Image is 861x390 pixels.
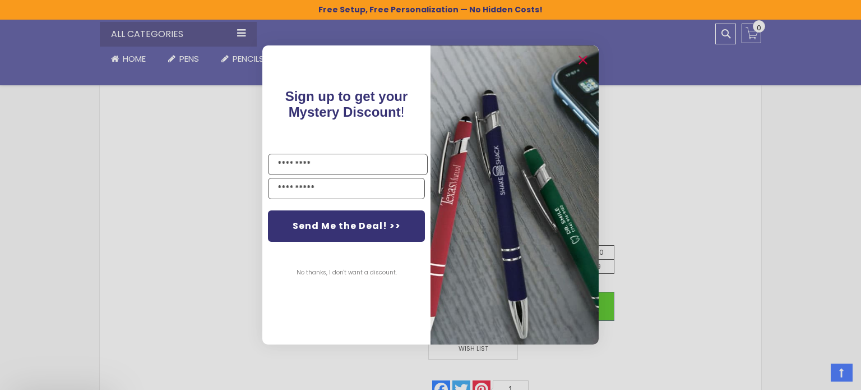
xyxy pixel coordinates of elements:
[268,210,425,242] button: Send Me the Deal! >>
[285,89,408,120] span: Sign up to get your Mystery Discount
[291,259,402,287] button: No thanks, I don't want a discount.
[574,51,592,69] button: Close dialog
[430,45,599,345] img: pop-up-image
[285,89,408,120] span: !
